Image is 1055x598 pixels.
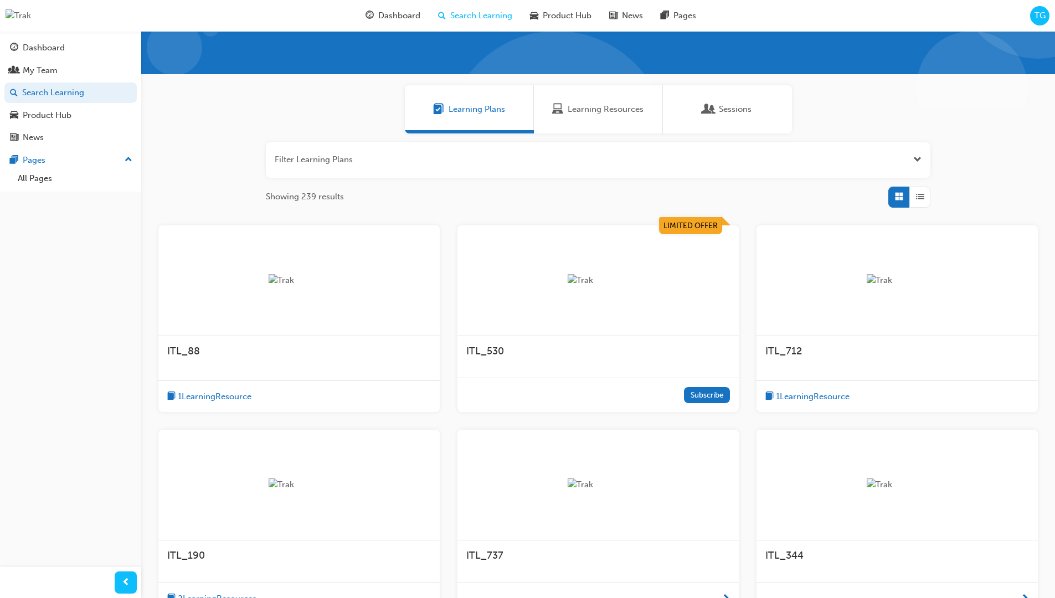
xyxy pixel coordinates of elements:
span: ITL_737 [466,549,503,561]
a: guage-iconDashboard [357,4,429,27]
a: pages-iconPages [652,4,705,27]
span: Sessions [703,103,714,116]
span: TG [1035,9,1046,22]
a: TrakITL_712book-icon1LearningResource [756,225,1038,413]
a: Learning PlansLearning Plans [405,85,534,133]
div: My Team [23,64,58,77]
span: prev-icon [122,576,130,590]
a: TrakITL_88book-icon1LearningResource [158,225,440,413]
div: News [23,131,44,144]
span: guage-icon [10,43,18,53]
button: Pages [4,150,137,171]
img: Trak [6,9,31,22]
img: Trak [568,274,629,287]
span: search-icon [10,88,18,98]
span: Product Hub [543,9,591,22]
span: 1 Learning Resource [178,390,251,403]
div: Dashboard [23,42,65,54]
a: Product Hub [4,105,137,126]
a: Learning ResourcesLearning Resources [534,85,663,133]
a: search-iconSearch Learning [429,4,521,27]
button: Subscribe [684,387,730,403]
img: Trak [867,274,928,287]
a: Limited OfferTrakITL_530Subscribe [457,225,739,413]
span: Search Learning [450,9,512,22]
span: Learning Resources [568,103,644,116]
button: DashboardMy TeamSearch LearningProduct HubNews [4,35,137,150]
span: car-icon [530,9,538,23]
a: car-iconProduct Hub [521,4,600,27]
img: Trak [269,478,330,491]
span: Pages [673,9,696,22]
span: car-icon [10,111,18,121]
a: My Team [4,60,137,81]
button: Open the filter [913,153,922,166]
span: book-icon [167,390,176,404]
a: Search Learning [4,83,137,103]
span: News [622,9,643,22]
span: Learning Plans [433,103,444,116]
span: 1 Learning Resource [776,390,850,403]
span: book-icon [765,390,774,404]
span: Grid [895,190,903,203]
span: Showing 239 results [266,190,344,203]
button: book-icon1LearningResource [167,390,251,404]
img: Trak [867,478,928,491]
span: Learning Resources [552,103,563,116]
span: pages-icon [10,156,18,166]
span: people-icon [10,66,18,76]
span: pages-icon [661,9,669,23]
span: Sessions [719,103,752,116]
a: All Pages [13,170,137,187]
span: ITL_88 [167,345,200,357]
img: Trak [568,478,629,491]
span: news-icon [10,133,18,143]
span: news-icon [609,9,617,23]
span: Learning Plans [449,103,505,116]
span: search-icon [438,9,446,23]
a: news-iconNews [600,4,652,27]
span: ITL_344 [765,549,804,561]
span: Limited Offer [663,221,718,230]
span: Dashboard [378,9,420,22]
a: News [4,127,137,148]
span: ITL_530 [466,345,504,357]
div: Product Hub [23,109,71,122]
button: TG [1030,6,1049,25]
div: Pages [23,154,45,167]
img: Trak [269,274,330,287]
span: ITL_712 [765,345,802,357]
a: SessionsSessions [663,85,792,133]
button: book-icon1LearningResource [765,390,850,404]
a: Dashboard [4,38,137,58]
span: up-icon [125,153,132,167]
span: List [916,190,924,203]
span: ITL_190 [167,549,205,561]
span: guage-icon [366,9,374,23]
